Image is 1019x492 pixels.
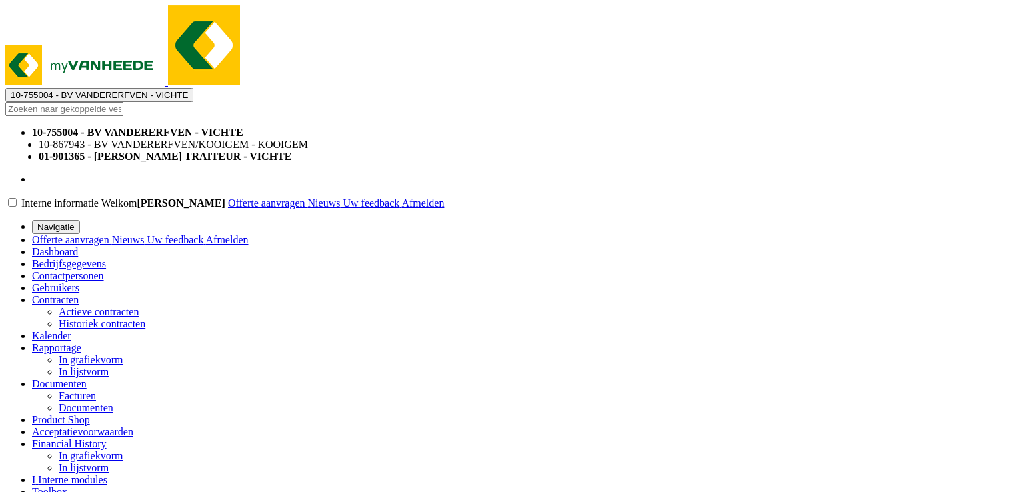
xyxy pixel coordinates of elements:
span: Nieuws [308,197,341,209]
a: Offerte aanvragen [32,234,112,245]
a: Product Shop [32,414,90,425]
span: Interne modules [38,474,107,485]
a: Offerte aanvragen [228,197,308,209]
span: 10-755004 - BV VANDERERFVEN - VICHTE [11,90,188,100]
img: myVanheede [5,45,165,85]
a: In grafiekvorm [59,354,123,365]
a: I Interne modules [32,474,107,485]
a: Actieve contracten [59,306,139,317]
li: 10-867943 - BV VANDERERFVEN/KOOIGEM - KOOIGEM [39,139,1014,151]
a: Contracten [32,294,79,305]
a: Historiek contracten [59,318,145,329]
a: Uw feedback [343,197,401,209]
a: Afmelden [206,234,249,245]
a: Rapportage [32,342,81,353]
a: In grafiekvorm [59,450,123,461]
a: Dashboard [32,246,78,257]
a: Financial History [32,438,107,449]
a: In lijstvorm [59,366,109,377]
a: Contactpersonen [32,270,104,281]
span: Uw feedback [147,234,204,245]
span: Nieuws [112,234,145,245]
label: Interne informatie [21,197,99,209]
strong: 01-901365 - [PERSON_NAME] TRAITEUR - VICHTE [39,151,291,162]
strong: [PERSON_NAME] [137,197,225,209]
a: Facturen [59,390,96,401]
span: Uw feedback [343,197,399,209]
strong: 10-755004 - BV VANDERERFVEN - VICHTE [32,127,243,138]
span: Offerte aanvragen [228,197,305,209]
a: Afmelden [401,197,444,209]
a: Kalender [32,330,71,341]
a: Uw feedback [147,234,206,245]
a: In lijstvorm [59,462,109,473]
span: Welkom [101,197,228,209]
button: 10-755004 - BV VANDERERFVEN - VICHTE [5,88,193,102]
img: myVanheede [168,5,240,85]
input: Zoeken naar gekoppelde vestigingen [5,102,123,116]
a: Nieuws [112,234,147,245]
span: I [32,474,35,485]
a: Documenten [32,378,87,389]
a: Bedrijfsgegevens [32,258,106,269]
button: Navigatie [32,220,80,234]
a: Acceptatievoorwaarden [32,426,133,437]
a: Nieuws [308,197,343,209]
span: Navigatie [37,222,75,232]
a: Gebruikers [32,282,79,293]
span: Offerte aanvragen [32,234,109,245]
a: Documenten [59,402,113,413]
